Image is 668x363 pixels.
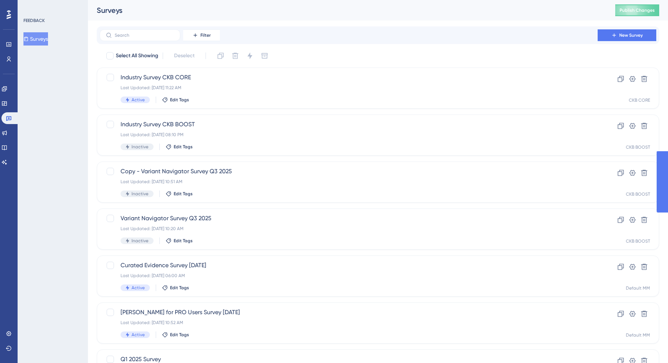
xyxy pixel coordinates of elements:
[170,332,189,338] span: Edit Tags
[121,120,577,129] span: Industry Survey CKB BOOST
[166,191,193,197] button: Edit Tags
[174,191,193,197] span: Edit Tags
[166,238,193,244] button: Edit Tags
[174,144,193,150] span: Edit Tags
[620,7,655,13] span: Publish Changes
[132,285,145,291] span: Active
[615,4,659,16] button: Publish Changes
[170,97,189,103] span: Edit Tags
[598,29,656,41] button: New Survey
[626,191,650,197] div: CKB BOOST
[132,191,148,197] span: Inactive
[626,332,650,338] div: Default MM
[121,261,577,270] span: Curated Evidence Survey [DATE]
[162,285,189,291] button: Edit Tags
[170,285,189,291] span: Edit Tags
[121,320,577,326] div: Last Updated: [DATE] 10:52 AM
[121,273,577,279] div: Last Updated: [DATE] 06:00 AM
[626,238,650,244] div: CKB BOOST
[97,5,597,15] div: Surveys
[619,32,643,38] span: New Survey
[174,51,195,60] span: Deselect
[132,238,148,244] span: Inactive
[121,179,577,185] div: Last Updated: [DATE] 10:51 AM
[121,226,577,232] div: Last Updated: [DATE] 10:20 AM
[162,97,189,103] button: Edit Tags
[183,29,220,41] button: Filter
[167,49,201,62] button: Deselect
[200,32,211,38] span: Filter
[121,85,577,91] div: Last Updated: [DATE] 11:22 AM
[132,332,145,338] span: Active
[23,18,45,23] div: FEEDBACK
[132,97,145,103] span: Active
[637,334,659,356] iframe: UserGuiding AI Assistant Launcher
[629,97,650,103] div: CKB CORE
[162,332,189,338] button: Edit Tags
[115,33,174,38] input: Search
[626,144,650,150] div: CKB BOOST
[121,167,577,176] span: Copy - Variant Navigator Survey Q3 2025
[121,214,577,223] span: Variant Navigator Survey Q3 2025
[121,132,577,138] div: Last Updated: [DATE] 08:10 PM
[166,144,193,150] button: Edit Tags
[174,238,193,244] span: Edit Tags
[626,285,650,291] div: Default MM
[116,51,158,60] span: Select All Showing
[121,308,577,317] span: [PERSON_NAME] for PRO Users Survey [DATE]
[121,73,577,82] span: Industry Survey CKB CORE
[132,144,148,150] span: Inactive
[23,32,48,46] button: Surveys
